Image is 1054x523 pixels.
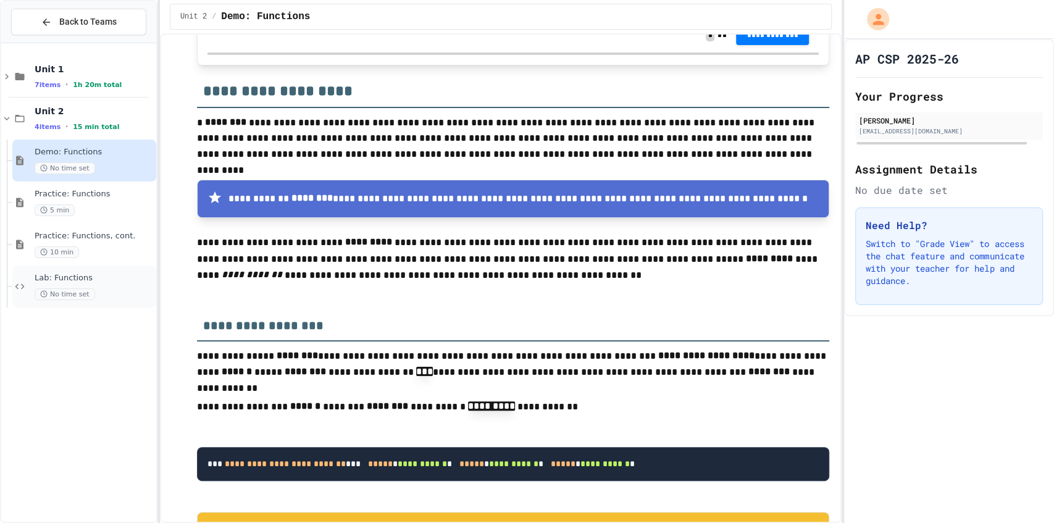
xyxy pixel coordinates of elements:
div: [PERSON_NAME] [859,115,1039,126]
h1: AP CSP 2025-26 [855,50,959,67]
button: Back to Teams [11,9,146,35]
span: No time set [35,288,95,300]
h3: Need Help? [866,218,1032,233]
span: Back to Teams [59,15,117,28]
span: Unit 1 [35,64,154,75]
span: Unit 2 [35,106,154,117]
span: 1h 20m total [73,81,122,89]
h2: Assignment Details [855,161,1043,178]
span: Practice: Functions [35,189,154,199]
p: Switch to "Grade View" to access the chat feature and communicate with your teacher for help and ... [866,238,1032,287]
span: Unit 2 [180,12,207,22]
span: 10 min [35,246,79,258]
div: [EMAIL_ADDRESS][DOMAIN_NAME] [859,127,1039,136]
span: Demo: Functions [35,147,154,157]
h2: Your Progress [855,88,1043,105]
span: 7 items [35,81,61,89]
span: Lab: Functions [35,273,154,283]
div: My Account [854,5,892,33]
span: 4 items [35,123,61,131]
span: • [65,122,68,132]
span: 5 min [35,204,75,216]
div: No due date set [855,183,1043,198]
span: 15 min total [73,123,119,131]
span: Practice: Functions, cont. [35,231,154,241]
span: No time set [35,162,95,174]
span: Demo: Functions [221,9,310,24]
span: / [212,12,216,22]
span: • [65,80,68,90]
